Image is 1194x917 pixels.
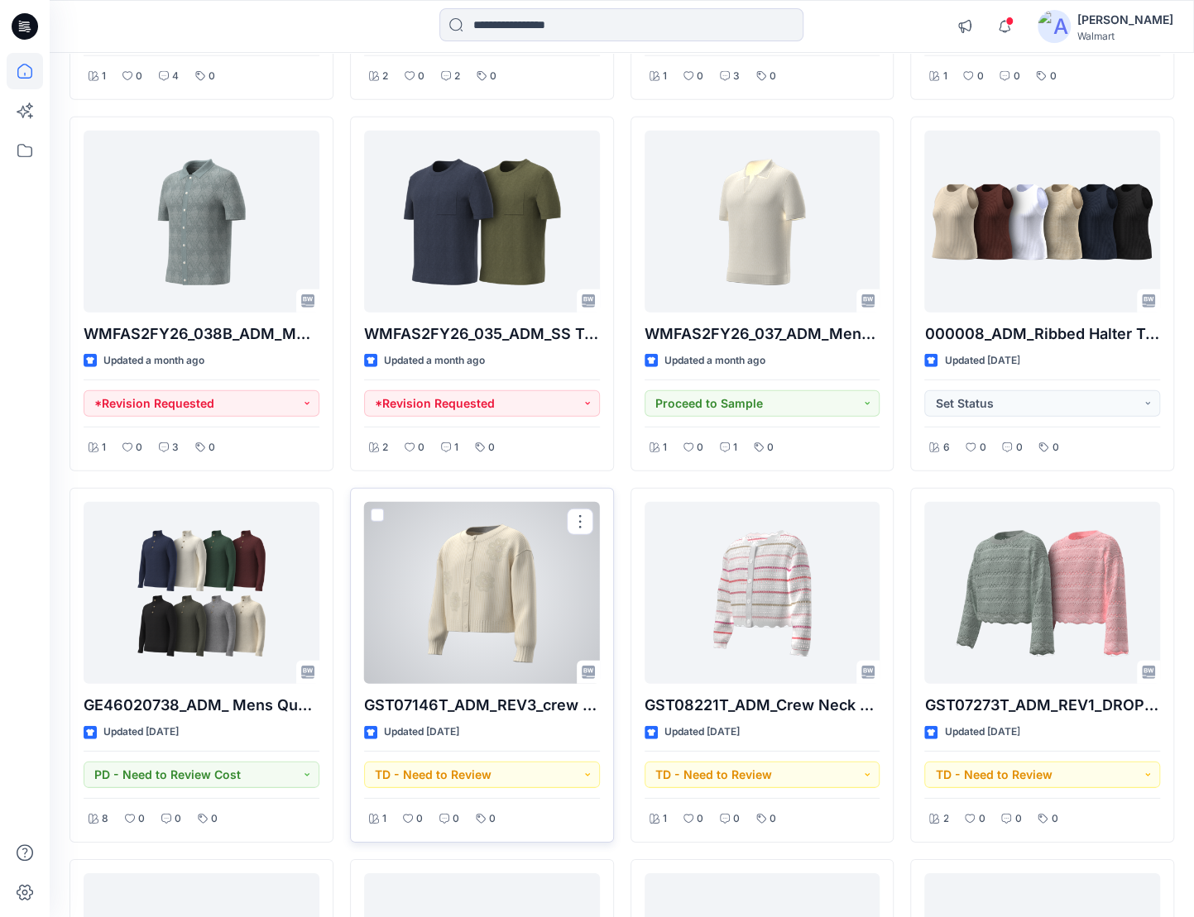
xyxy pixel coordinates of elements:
p: 1 [102,68,106,85]
p: 0 [1013,68,1019,85]
div: Walmart [1077,30,1173,42]
p: Updated a month ago [384,352,485,370]
p: 1 [454,439,458,456]
p: 0 [767,439,774,456]
p: 0 [1051,810,1057,828]
p: 0 [697,68,703,85]
p: 0 [979,439,985,456]
p: 2 [454,68,460,85]
p: Updated [DATE] [664,724,740,741]
p: 0 [1014,810,1021,828]
p: 0 [770,68,776,85]
p: GST08221T_ADM_Crew Neck Striped Cardie [645,694,880,717]
p: 4 [172,68,179,85]
a: WMFAS2FY26_038B_ADM_Mens Diamond Stitch Button down 2 [84,131,319,313]
p: 0 [1052,439,1058,456]
p: 2 [942,810,948,828]
a: GE46020738_ADM_ Mens Quarter Placket Button Front Pullover [84,502,319,684]
p: Updated a month ago [103,352,204,370]
a: WMFAS2FY26_037_ADM_Mens Diamond Stitch Button down [645,131,880,313]
p: Updated [DATE] [944,724,1019,741]
p: 0 [978,810,985,828]
p: GST07273T_ADM_REV1_DROP SHOULDER Bell Slv [924,694,1160,717]
p: 6 [942,439,949,456]
p: 1 [663,68,667,85]
p: 1 [102,439,106,456]
p: 0 [490,68,496,85]
p: 1 [382,810,386,828]
p: 0 [138,810,145,828]
p: 0 [976,68,983,85]
p: 2 [382,68,388,85]
p: 0 [209,68,215,85]
p: 000008_ADM_Ribbed Halter Top(2) [924,322,1160,346]
img: avatar [1038,10,1071,43]
p: 0 [175,810,181,828]
div: [PERSON_NAME] [1077,10,1173,30]
p: 0 [453,810,459,828]
p: 0 [418,68,424,85]
a: GST08221T_ADM_Crew Neck Striped Cardie [645,502,880,684]
a: GST07146T_ADM_REV3_crew neck Cardigan flower embroidery [364,502,600,684]
a: 000008_ADM_Ribbed Halter Top(2) [924,131,1160,313]
p: 0 [697,810,703,828]
a: WMFAS2FY26_035_ADM_SS Tee Top [364,131,600,313]
p: 1 [663,439,667,456]
p: 2 [382,439,388,456]
p: 0 [770,810,776,828]
p: WMFAS2FY26_035_ADM_SS Tee Top [364,322,600,346]
p: Updated a month ago [664,352,765,370]
p: 0 [1049,68,1056,85]
p: 1 [663,810,667,828]
p: 0 [211,810,218,828]
p: 3 [172,439,179,456]
p: Updated [DATE] [944,352,1019,370]
a: GST07273T_ADM_REV1_DROP SHOULDER Bell Slv [924,502,1160,684]
p: 1 [942,68,947,85]
p: 0 [733,810,740,828]
p: 0 [136,68,142,85]
p: Updated [DATE] [384,724,459,741]
p: WMFAS2FY26_038B_ADM_Mens Diamond Stitch Button down 2 [84,322,319,346]
p: 0 [489,810,496,828]
p: 0 [416,810,423,828]
p: GE46020738_ADM_ Mens Quarter Placket Button Front Pullover [84,694,319,717]
p: 1 [733,439,737,456]
p: WMFAS2FY26_037_ADM_Mens Diamond Stitch Button down [645,322,880,346]
p: Updated [DATE] [103,724,179,741]
p: 0 [1015,439,1022,456]
p: 0 [418,439,424,456]
p: 0 [488,439,495,456]
p: 0 [209,439,215,456]
p: 0 [697,439,703,456]
p: 0 [136,439,142,456]
p: 3 [733,68,740,85]
p: GST07146T_ADM_REV3_crew neck Cardigan flower embroidery [364,694,600,717]
p: 8 [102,810,108,828]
